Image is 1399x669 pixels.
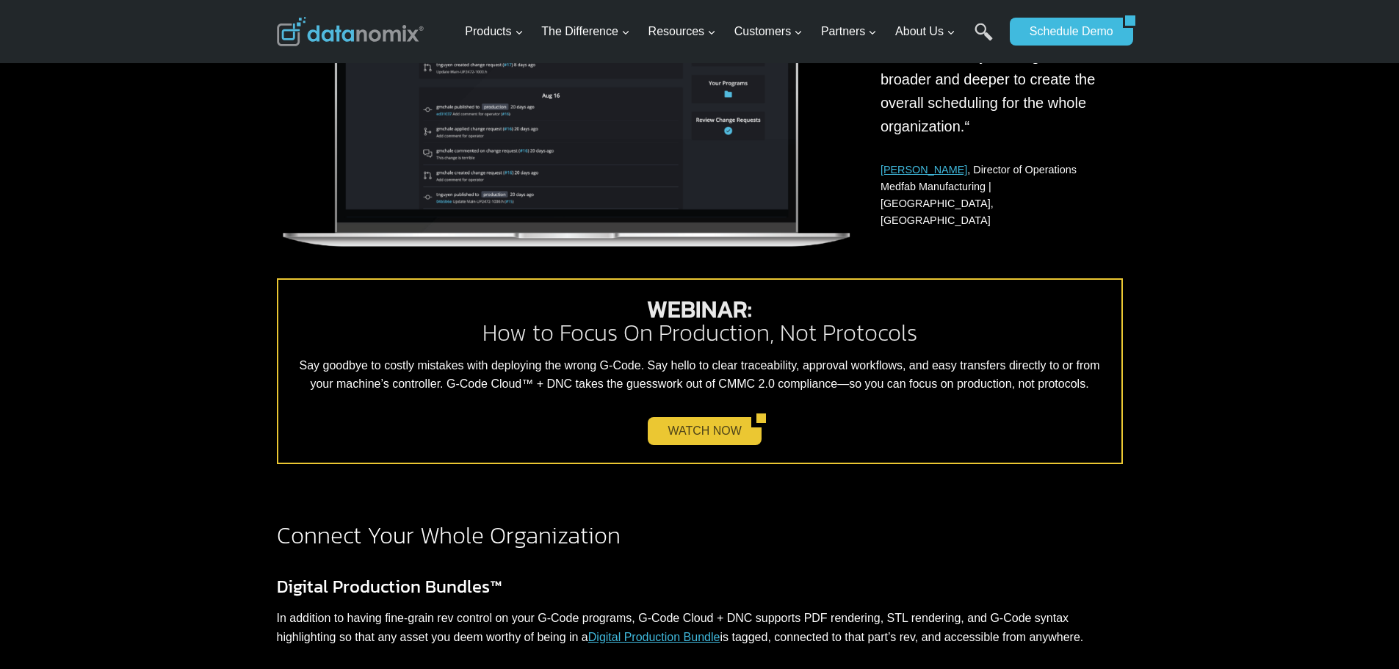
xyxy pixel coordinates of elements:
[821,22,877,41] span: Partners
[277,524,1123,547] h2: Connect Your Whole Organization
[465,22,523,41] span: Products
[588,631,720,643] a: Digital Production Bundle
[459,8,1002,56] nav: Primary Navigation
[648,417,751,445] a: WATCH NOW
[1010,18,1123,46] a: Schedule Demo
[277,609,1123,646] p: In addition to having fine-grain rev control on your G-Code programs, G-Code Cloud + DNC supports...
[975,23,993,56] a: Search
[648,22,716,41] span: Resources
[734,22,803,41] span: Customers
[290,356,1110,394] p: Say goodbye to costly mistakes with deploying the wrong G-Code. Say hello to clear traceability, ...
[881,164,967,176] a: [PERSON_NAME]
[895,22,955,41] span: About Us
[541,22,630,41] span: The Difference
[277,574,1123,600] h3: Digital Production Bundles™
[881,162,1105,229] p: , Director of Operations Medfab Manufacturing | [GEOGRAPHIC_DATA], [GEOGRAPHIC_DATA]
[290,297,1110,344] h2: How to Focus On Production, Not Protocols
[647,292,752,327] strong: WEBINAR:
[277,17,424,46] img: Datanomix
